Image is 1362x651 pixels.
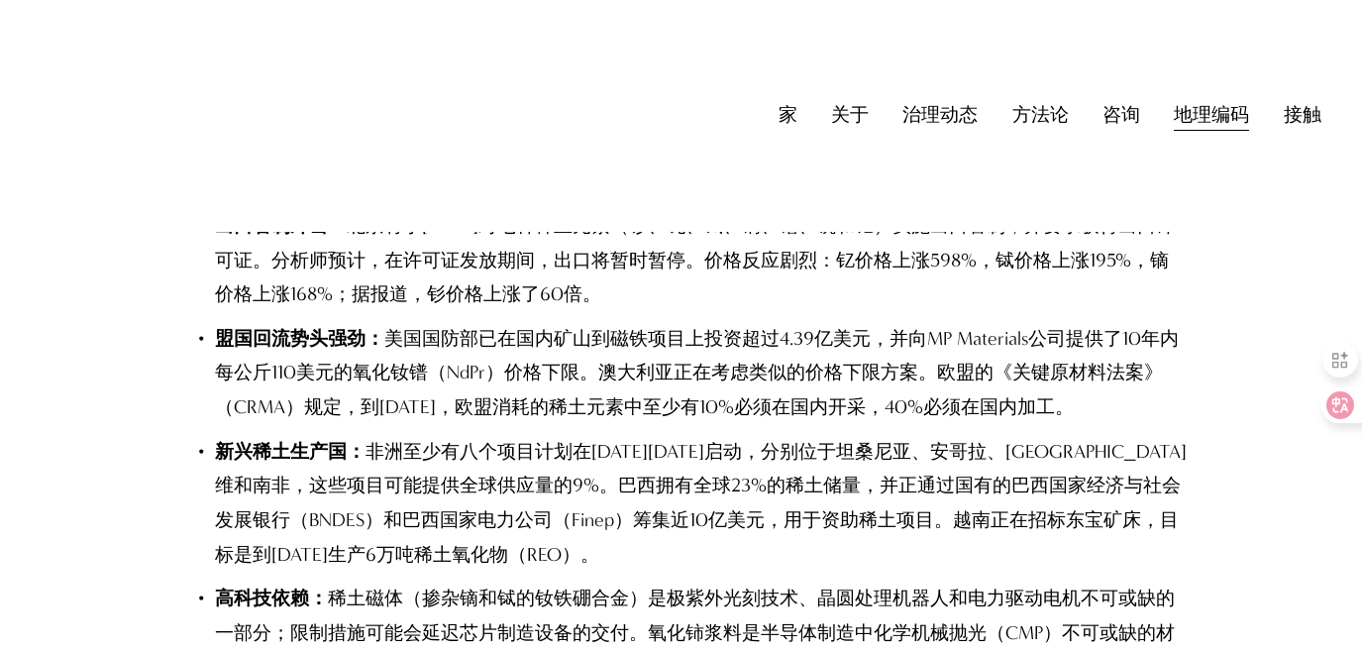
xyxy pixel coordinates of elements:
font: 方法论 [1012,103,1069,126]
a: 家 [779,96,797,135]
font: 家 [779,103,797,126]
font: 关于 [831,103,869,126]
font: 高科技依赖： [215,587,328,609]
font: 咨询 [1102,103,1140,126]
font: 非洲至少有八个项目计划在[DATE][DATE]启动，分别位于坦桑尼亚、安哥拉、[GEOGRAPHIC_DATA]维和南非，这些项目可能提供全球供应量的9%。巴西拥有全球23%的稀土储量，并正通... [215,440,1187,566]
a: 文件夹下拉菜单 [1102,96,1140,135]
font: 盟国回流势头强劲： [215,327,384,350]
a: 文件夹下拉菜单 [831,96,869,135]
font: 新兴稀土生产国： [215,440,366,463]
a: 文件夹下拉菜单 [1174,96,1249,135]
a: 文件夹下拉菜单 [902,96,978,135]
font: 接触 [1284,103,1321,126]
img: 克里斯托弗·桑切斯公司 [41,25,223,207]
font: 北京将于[DATE]对七种稀土元素（钐、钆、铽、镝、镥、钪和钇）实施出口管制，并要求获得出口许可证。分析师预计，在许可证发放期间，出口将暂时暂停。价格反应剧烈：钇价格上涨598%，铽价格上涨19... [215,214,1175,305]
font: 美国国防部已在国内矿山到磁铁项目上投资超过4.39亿美元，并向MP Materials公司提供了10年内每公斤110美元的氧化钕镨（NdPr）价格下限。澳大利亚正在考虑类似的价格下限方案。欧盟的... [215,327,1179,418]
font: 地理编码 [1174,103,1249,126]
a: 文件夹下拉菜单 [1012,96,1069,135]
a: 文件夹下拉菜单 [1284,96,1321,135]
font: 治理动态 [902,103,978,126]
